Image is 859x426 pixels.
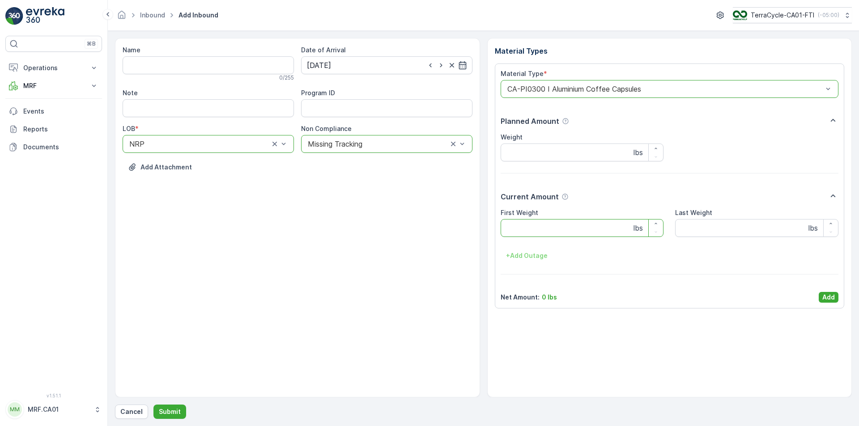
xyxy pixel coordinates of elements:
p: lbs [634,223,643,233]
button: +Add Outage [501,249,553,263]
label: LOB [123,125,135,132]
p: Net Amount : [501,293,540,302]
a: Homepage [117,13,127,21]
p: Planned Amount [501,116,559,127]
img: TC_BVHiTW6.png [733,10,747,20]
p: MRF [23,81,84,90]
button: Upload File [123,160,197,174]
label: Name [123,46,140,54]
p: Reports [23,125,98,134]
a: Reports [5,120,102,138]
a: Events [5,102,102,120]
label: Date of Arrival [301,46,346,54]
p: Add Attachment [140,163,192,172]
button: TerraCycle-CA01-FTI(-05:00) [733,7,852,23]
div: MM [8,402,22,417]
img: logo [5,7,23,25]
button: Cancel [115,405,148,419]
button: Operations [5,59,102,77]
p: Material Types [495,46,845,56]
p: + Add Outage [506,251,548,260]
p: TerraCycle-CA01-FTI [751,11,814,20]
p: lbs [634,147,643,158]
label: Weight [501,133,523,141]
label: Program ID [301,89,335,97]
p: Operations [23,63,84,72]
p: MRF.CA01 [28,405,89,414]
button: MMMRF.CA01 [5,400,102,419]
p: Events [23,107,98,116]
button: MRF [5,77,102,95]
p: Submit [159,407,181,416]
div: Help Tooltip Icon [562,118,569,125]
p: ( -05:00 ) [818,12,839,19]
input: dd/mm/yyyy [301,56,472,74]
label: Last Weight [675,209,712,216]
p: Add [822,293,835,302]
p: ⌘B [87,40,96,47]
p: 0 lbs [542,293,557,302]
label: Note [123,89,138,97]
label: First Weight [501,209,538,216]
p: Cancel [120,407,143,416]
p: lbs [808,223,818,233]
a: Documents [5,138,102,156]
p: Current Amount [501,191,559,202]
span: Add Inbound [177,11,220,20]
span: v 1.51.1 [5,393,102,398]
p: 0 / 255 [279,74,294,81]
label: Material Type [501,70,544,77]
a: Inbound [140,11,165,19]
img: logo_light-DOdMpM7g.png [26,7,64,25]
button: Add [819,292,838,303]
label: Non Compliance [301,125,352,132]
button: Submit [153,405,186,419]
div: Help Tooltip Icon [561,193,569,200]
p: Documents [23,143,98,152]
